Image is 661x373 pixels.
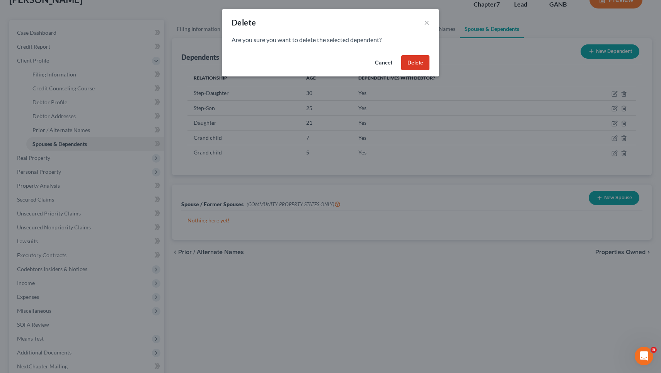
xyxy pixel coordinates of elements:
[232,17,256,28] div: Delete
[424,18,429,27] button: ×
[651,347,657,353] span: 5
[232,36,429,44] p: Are you sure you want to delete the selected dependent?
[635,347,653,365] iframe: Intercom live chat
[401,55,429,71] button: Delete
[369,55,398,71] button: Cancel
